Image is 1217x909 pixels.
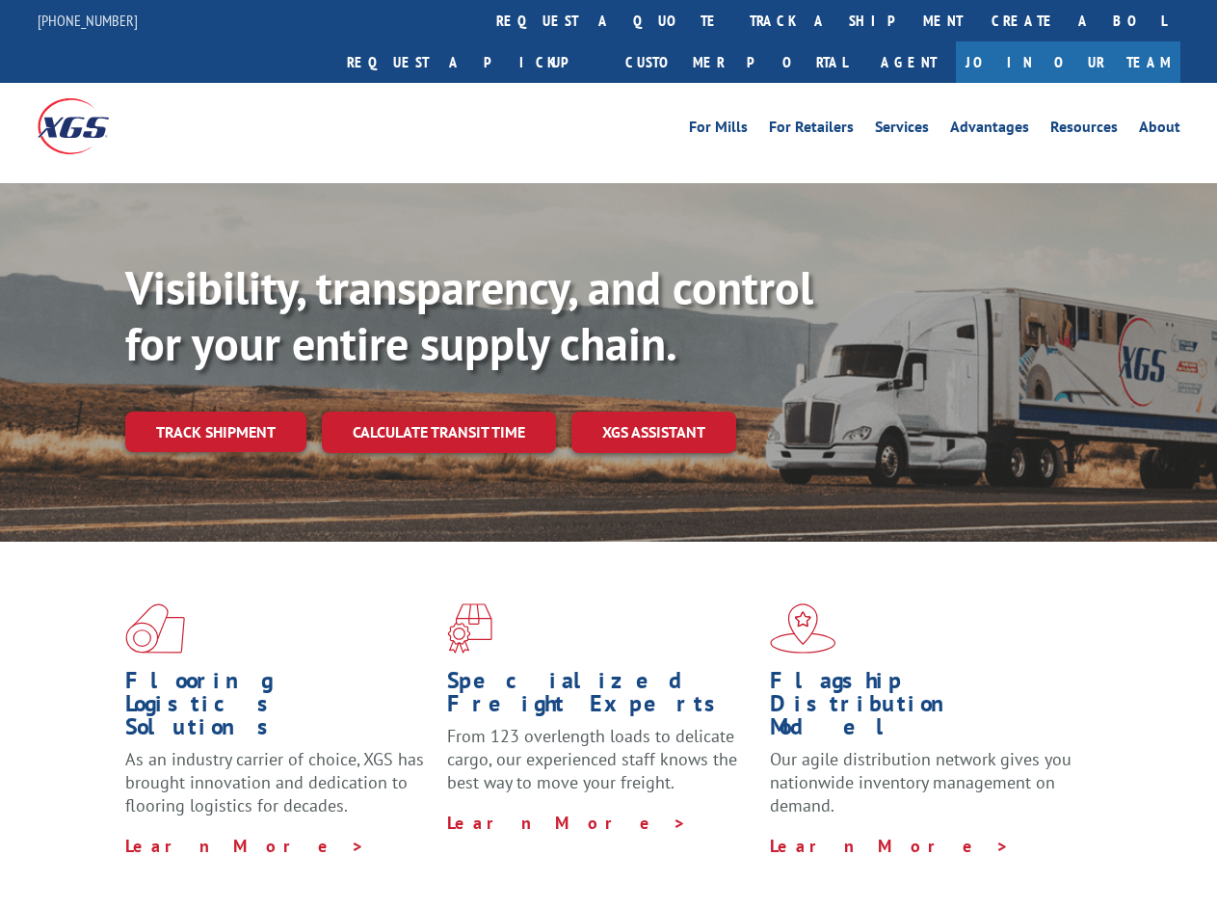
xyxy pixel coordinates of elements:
[1139,120,1180,141] a: About
[125,748,424,816] span: As an industry carrier of choice, XGS has brought innovation and dedication to flooring logistics...
[125,835,365,857] a: Learn More >
[875,120,929,141] a: Services
[125,669,433,748] h1: Flooring Logistics Solutions
[447,725,754,811] p: From 123 overlength loads to delicate cargo, our experienced staff knows the best way to move you...
[956,41,1180,83] a: Join Our Team
[770,835,1010,857] a: Learn More >
[950,120,1029,141] a: Advantages
[38,11,138,30] a: [PHONE_NUMBER]
[332,41,611,83] a: Request a pickup
[770,603,836,654] img: xgs-icon-flagship-distribution-model-red
[125,603,185,654] img: xgs-icon-total-supply-chain-intelligence-red
[689,120,748,141] a: For Mills
[322,412,556,453] a: Calculate transit time
[447,603,492,654] img: xgs-icon-focused-on-flooring-red
[447,669,754,725] h1: Specialized Freight Experts
[861,41,956,83] a: Agent
[611,41,861,83] a: Customer Portal
[571,412,736,453] a: XGS ASSISTANT
[125,412,306,452] a: Track shipment
[447,812,687,834] a: Learn More >
[770,669,1077,748] h1: Flagship Distribution Model
[125,257,813,373] b: Visibility, transparency, and control for your entire supply chain.
[769,120,854,141] a: For Retailers
[770,748,1071,816] span: Our agile distribution network gives you nationwide inventory management on demand.
[1050,120,1118,141] a: Resources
